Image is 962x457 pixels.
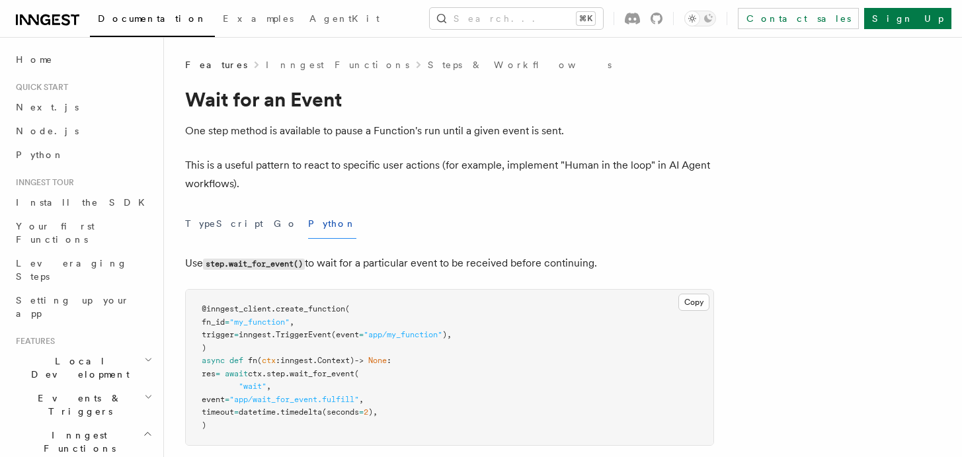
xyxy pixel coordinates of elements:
span: Leveraging Steps [16,258,128,282]
a: Setting up your app [11,288,155,325]
span: step [266,369,285,378]
span: TriggerEvent [276,330,331,339]
span: Setting up your app [16,295,130,319]
span: ), [368,407,378,417]
a: Next.js [11,95,155,119]
span: : [387,356,391,365]
button: Search...⌘K [430,8,603,29]
span: "wait" [239,382,266,391]
span: fn_id [202,317,225,327]
span: timedelta [280,407,322,417]
a: Examples [215,4,301,36]
a: Home [11,48,155,71]
a: Install the SDK [11,190,155,214]
span: Node.js [16,126,79,136]
span: trigger [202,330,234,339]
span: AgentKit [309,13,380,24]
code: step.wait_for_event() [203,259,305,270]
span: , [359,395,364,404]
span: ( [257,356,262,365]
span: Features [185,58,247,71]
span: = [234,407,239,417]
span: , [290,317,294,327]
span: Context) [317,356,354,365]
span: wait_for_event [290,369,354,378]
span: , [266,382,271,391]
span: ) [202,343,206,353]
span: ) [202,421,206,430]
span: inngest. [239,330,276,339]
span: Inngest Functions [11,429,143,455]
span: None [368,356,387,365]
span: datetime. [239,407,280,417]
span: Next.js [16,102,79,112]
button: Local Development [11,349,155,386]
a: Documentation [90,4,215,37]
button: Events & Triggers [11,386,155,423]
span: Inngest tour [11,177,74,188]
a: Node.js [11,119,155,143]
p: Use to wait for a particular event to be received before continuing. [185,254,714,273]
span: timeout [202,407,234,417]
button: TypeScript [185,209,263,239]
span: . [271,304,276,313]
span: 2 [364,407,368,417]
a: Sign Up [864,8,951,29]
span: "my_function" [229,317,290,327]
p: One step method is available to pause a Function's run until a given event is sent. [185,122,714,140]
span: . [313,356,317,365]
span: = [359,407,364,417]
span: = [359,330,364,339]
span: Your first Functions [16,221,95,245]
h1: Wait for an Event [185,87,714,111]
span: Local Development [11,354,144,381]
span: = [225,395,229,404]
p: This is a useful pattern to react to specific user actions (for example, implement "Human in the ... [185,156,714,193]
a: Python [11,143,155,167]
button: Python [308,209,356,239]
span: event [202,395,225,404]
span: . [262,369,266,378]
a: Contact sales [738,8,859,29]
span: inngest [280,356,313,365]
span: def [229,356,243,365]
button: Go [274,209,298,239]
span: create_function [276,304,345,313]
span: fn [248,356,257,365]
span: Install the SDK [16,197,153,208]
span: "app/my_function" [364,330,442,339]
span: ( [354,369,359,378]
span: async [202,356,225,365]
span: = [216,369,220,378]
span: Examples [223,13,294,24]
a: Inngest Functions [266,58,409,71]
span: (seconds [322,407,359,417]
a: AgentKit [301,4,387,36]
span: "app/wait_for_event.fulfill" [229,395,359,404]
span: ( [345,304,350,313]
span: ctx [262,356,276,365]
span: Quick start [11,82,68,93]
kbd: ⌘K [577,12,595,25]
span: Documentation [98,13,207,24]
span: res [202,369,216,378]
span: Home [16,53,53,66]
button: Copy [678,294,709,311]
span: : [276,356,280,365]
a: Leveraging Steps [11,251,155,288]
span: Python [16,149,64,160]
span: ctx [248,369,262,378]
a: Your first Functions [11,214,155,251]
span: = [234,330,239,339]
span: (event [331,330,359,339]
span: Features [11,336,55,347]
span: ), [442,330,452,339]
span: Events & Triggers [11,392,144,418]
a: Steps & Workflows [428,58,612,71]
span: = [225,317,229,327]
button: Toggle dark mode [684,11,716,26]
span: await [225,369,248,378]
span: @inngest_client [202,304,271,313]
span: . [285,369,290,378]
span: -> [354,356,364,365]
